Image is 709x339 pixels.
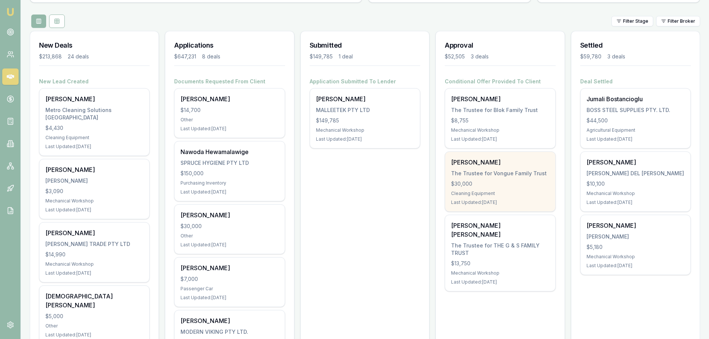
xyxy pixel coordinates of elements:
div: $647,231 [174,53,196,60]
div: Cleaning Equipment [45,135,143,141]
div: SPRUCE HYGIENE PTY LTD [181,159,278,167]
div: Mechanical Workshop [316,127,414,133]
div: $14,700 [181,106,278,114]
div: Jumali Bostancioglu [587,95,684,103]
div: $30,000 [451,180,549,188]
span: Filter Broker [668,18,695,24]
div: [PERSON_NAME] DEL [PERSON_NAME] [587,170,684,177]
div: Last Updated: [DATE] [587,136,684,142]
div: [PERSON_NAME] [181,263,278,272]
div: Last Updated: [DATE] [181,295,278,301]
div: [PERSON_NAME] [587,158,684,167]
div: $10,100 [587,180,684,188]
div: Mechanical Workshop [587,191,684,196]
div: 3 deals [471,53,489,60]
img: emu-icon-u.png [6,7,15,16]
div: $5,180 [587,243,684,251]
div: Last Updated: [DATE] [451,279,549,285]
div: $3,090 [45,188,143,195]
div: Purchasing Inventory [181,180,278,186]
div: Last Updated: [DATE] [45,270,143,276]
div: $52,505 [445,53,465,60]
div: Last Updated: [DATE] [45,207,143,213]
div: MALLEETEK PTY LTD [316,106,414,114]
div: 24 deals [68,53,89,60]
div: Last Updated: [DATE] [587,199,684,205]
div: [PERSON_NAME] TRADE PTY LTD [45,240,143,248]
div: 8 deals [202,53,220,60]
div: [PERSON_NAME] [PERSON_NAME] [451,221,549,239]
h3: New Deals [39,40,150,51]
div: [PERSON_NAME] [316,95,414,103]
div: Agricultural Equipment [587,127,684,133]
div: 3 deals [607,53,625,60]
div: Last Updated: [DATE] [45,332,143,338]
div: [PERSON_NAME] [181,95,278,103]
div: 1 deal [339,53,353,60]
div: [PERSON_NAME] [587,233,684,240]
div: BOSS STEEL SUPPLIES PTY. LTD. [587,106,684,114]
div: $59,780 [580,53,601,60]
div: $213,868 [39,53,62,60]
div: [PERSON_NAME] [181,211,278,220]
div: $30,000 [181,223,278,230]
div: The Trustee for Vongue Family Trust [451,170,549,177]
div: Last Updated: [DATE] [451,136,549,142]
div: [DEMOGRAPHIC_DATA][PERSON_NAME] [45,292,143,310]
div: Mechanical Workshop [45,198,143,204]
div: Last Updated: [DATE] [45,144,143,150]
div: $44,500 [587,117,684,124]
div: Mechanical Workshop [451,270,549,276]
div: Cleaning Equipment [451,191,549,196]
div: [PERSON_NAME] [45,165,143,174]
div: [PERSON_NAME] [587,221,684,230]
h3: Applications [174,40,285,51]
div: MODERN VIKING PTY LTD. [181,328,278,336]
h3: Submitted [310,40,420,51]
div: Mechanical Workshop [587,254,684,260]
h4: Application Submitted To Lender [310,78,420,85]
span: Filter Stage [623,18,648,24]
div: [PERSON_NAME] [451,95,549,103]
div: Metro Cleaning Solutions [GEOGRAPHIC_DATA] [45,106,143,121]
div: Last Updated: [DATE] [587,263,684,269]
div: Other [181,233,278,239]
h4: New Lead Created [39,78,150,85]
div: Last Updated: [DATE] [451,199,549,205]
div: [PERSON_NAME] [451,158,549,167]
h3: Settled [580,40,691,51]
div: $5,000 [45,313,143,320]
div: [PERSON_NAME] [45,228,143,237]
h4: Conditional Offer Provided To Client [445,78,555,85]
div: $8,755 [451,117,549,124]
div: Mechanical Workshop [451,127,549,133]
div: $14,990 [45,251,143,258]
div: $150,000 [181,170,278,177]
div: $149,785 [310,53,333,60]
div: Mechanical Workshop [45,261,143,267]
div: Last Updated: [DATE] [181,189,278,195]
div: $7,000 [181,275,278,283]
div: $13,750 [451,260,549,267]
button: Filter Stage [611,16,653,26]
div: [PERSON_NAME] [45,95,143,103]
div: Other [45,323,143,329]
div: The Trustee for Blok Family Trust [451,106,549,114]
div: Last Updated: [DATE] [316,136,414,142]
div: Last Updated: [DATE] [181,242,278,248]
div: Passenger Car [181,286,278,292]
h4: Deal Settled [580,78,691,85]
div: Other [181,117,278,123]
div: [PERSON_NAME] [181,316,278,325]
div: $149,785 [316,117,414,124]
div: [PERSON_NAME] [45,177,143,185]
div: Last Updated: [DATE] [181,126,278,132]
h3: Approval [445,40,555,51]
div: $4,430 [45,124,143,132]
button: Filter Broker [656,16,700,26]
div: The Trustee for THE G & S FAMILY TRUST [451,242,549,257]
h4: Documents Requested From Client [174,78,285,85]
div: Nawoda Hewamalawige [181,147,278,156]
